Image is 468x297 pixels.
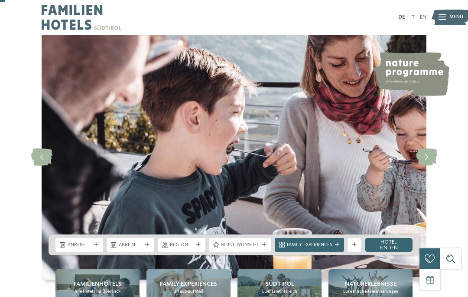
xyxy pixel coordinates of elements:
span: Meine Wünsche [221,242,259,249]
span: Südtirol [265,280,294,288]
span: Euer Erlebnisreich [262,289,297,294]
span: Family Experiences [160,280,217,288]
span: Urlaub auf Maß [173,289,204,294]
img: nature programme by Familienhotels Südtirol [373,52,449,96]
span: Familienhotels [74,280,122,288]
span: Anreise [68,242,91,249]
a: Hotel finden [365,238,413,252]
span: Alle Hotels im Überblick [75,289,120,294]
span: Naturerlebnisse [345,280,396,288]
span: Family Experiences [287,242,332,249]
a: EN [420,14,426,20]
span: Eure Kindheitserinnerungen [343,289,398,294]
span: Menü [449,14,463,21]
span: Region [170,242,193,249]
img: Familienhotels Südtirol: The happy family places [42,35,426,280]
span: Abreise [119,242,142,249]
a: IT [410,14,415,20]
a: DE [398,14,405,20]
